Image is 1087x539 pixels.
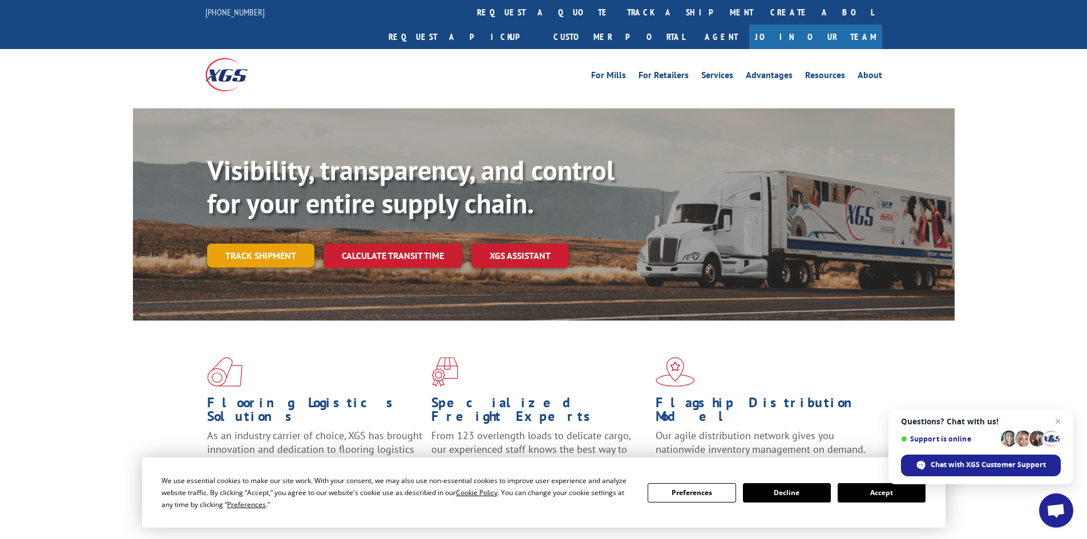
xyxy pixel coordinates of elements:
h1: Flooring Logistics Solutions [207,396,423,429]
a: Services [701,71,733,83]
span: As an industry carrier of choice, XGS has brought innovation and dedication to flooring logistics... [207,429,422,469]
a: [PHONE_NUMBER] [205,6,265,18]
a: XGS ASSISTANT [471,244,569,268]
div: We use essential cookies to make our site work. With your consent, we may also use non-essential ... [161,475,634,510]
img: xgs-icon-focused-on-flooring-red [431,357,458,387]
button: Preferences [648,483,736,502]
div: Open chat [1039,493,1073,528]
a: For Retailers [639,71,689,83]
a: Advantages [746,71,793,83]
img: xgs-icon-total-supply-chain-intelligence-red [207,357,243,387]
img: xgs-icon-flagship-distribution-model-red [656,357,695,387]
h1: Flagship Distribution Model [656,396,871,429]
div: Cookie Consent Prompt [142,457,945,528]
p: From 123 overlength loads to delicate cargo, our experienced staff knows the best way to move you... [431,429,647,480]
a: Resources [805,71,845,83]
a: Calculate transit time [324,244,462,268]
b: Visibility, transparency, and control for your entire supply chain. [207,152,615,221]
span: Our agile distribution network gives you nationwide inventory management on demand. [656,429,866,456]
a: Track shipment [207,244,314,268]
a: Join Our Team [749,25,882,49]
a: Customer Portal [545,25,693,49]
a: About [858,71,882,83]
a: Agent [693,25,749,49]
span: Support is online [901,435,997,443]
button: Accept [838,483,926,502]
span: Chat with XGS Customer Support [931,460,1046,470]
a: For Mills [591,71,626,83]
h1: Specialized Freight Experts [431,396,647,429]
span: Questions? Chat with us! [901,417,1061,426]
span: Cookie Policy [456,488,498,497]
div: Chat with XGS Customer Support [901,455,1061,476]
span: Close chat [1051,415,1065,428]
a: Request a pickup [380,25,545,49]
span: Preferences [227,500,266,509]
button: Decline [743,483,831,502]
